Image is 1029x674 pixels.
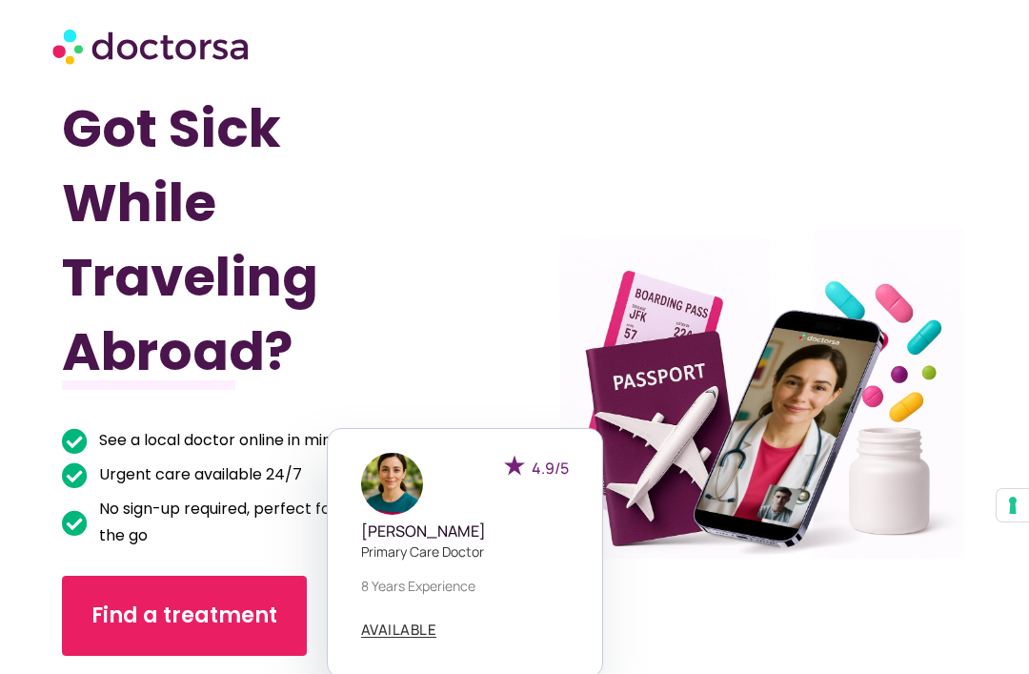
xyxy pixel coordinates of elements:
p: Primary care doctor [361,541,569,562]
h1: Got Sick While Traveling Abroad? [62,92,447,389]
span: Urgent care available 24/7 [94,461,302,488]
button: Your consent preferences for tracking technologies [997,489,1029,521]
a: Find a treatment [62,576,307,656]
span: No sign-up required, perfect for tourists on the go [94,496,447,549]
span: Find a treatment [91,601,277,631]
span: See a local doctor online in minutes [94,427,364,454]
span: 4.9/5 [532,458,569,479]
h5: [PERSON_NAME] [361,522,569,541]
p: 8 years experience [361,576,569,596]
